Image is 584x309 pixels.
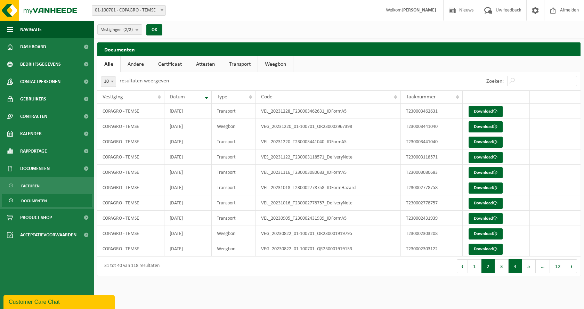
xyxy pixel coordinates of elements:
td: COPAGRO - TEMSE [97,134,164,149]
span: 01-100701 - COPAGRO - TEMSE [92,5,166,16]
td: COPAGRO - TEMSE [97,195,164,211]
a: Download [469,182,503,194]
td: COPAGRO - TEMSE [97,119,164,134]
td: T230002303208 [401,226,463,241]
button: Previous [457,259,468,273]
a: Download [469,152,503,163]
td: COPAGRO - TEMSE [97,149,164,165]
td: T230003462631 [401,104,463,119]
td: [DATE] [164,211,212,226]
button: OK [146,24,162,35]
div: 31 tot 40 van 118 resultaten [101,260,160,273]
td: T230003441040 [401,119,463,134]
td: T230002303122 [401,241,463,257]
span: Documenten [20,160,50,177]
td: COPAGRO - TEMSE [97,165,164,180]
span: Gebruikers [20,90,46,108]
a: Transport [222,56,258,72]
td: VEG_20231220_01-100701_QR230002967398 [256,119,401,134]
td: VEL_20231116_T230003080683_IDFormA5 [256,165,401,180]
span: Code [261,94,273,100]
td: VEL_20231228_T230003462631_IDFormA5 [256,104,401,119]
td: [DATE] [164,241,212,257]
td: VEL_20231016_T230002778757_DeliveryNote [256,195,401,211]
span: Contactpersonen [20,73,60,90]
td: T230003118571 [401,149,463,165]
td: [DATE] [164,165,212,180]
a: Download [469,121,503,132]
a: Certificaat [151,56,189,72]
td: VEL_20231018_T230002778758_IDFormHazard [256,180,401,195]
a: Facturen [2,179,92,192]
td: Transport [212,180,255,195]
button: 4 [509,259,522,273]
span: Type [217,94,227,100]
strong: [PERSON_NAME] [401,8,436,13]
td: Transport [212,104,255,119]
a: Download [469,198,503,209]
a: Download [469,228,503,239]
td: [DATE] [164,180,212,195]
a: Download [469,244,503,255]
count: (2/2) [123,27,133,32]
button: 12 [550,259,566,273]
td: T230002778758 [401,180,463,195]
td: COPAGRO - TEMSE [97,241,164,257]
td: [DATE] [164,134,212,149]
td: VEL_20231220_T230003441040_IDFormA5 [256,134,401,149]
td: [DATE] [164,104,212,119]
a: Download [469,106,503,117]
a: Download [469,213,503,224]
a: Download [469,137,503,148]
span: 10 [101,77,116,87]
span: 10 [101,76,116,87]
label: Zoeken: [486,79,504,84]
td: T230003080683 [401,165,463,180]
td: T230003441040 [401,134,463,149]
a: Andere [121,56,151,72]
button: 3 [495,259,509,273]
iframe: chat widget [3,294,116,309]
td: T230002431939 [401,211,463,226]
label: resultaten weergeven [120,78,169,84]
span: Contracten [20,108,47,125]
a: Download [469,167,503,178]
button: Next [566,259,577,273]
td: VEG_20230822_01-100701_QR230001919795 [256,226,401,241]
span: Product Shop [20,209,52,226]
span: Rapportage [20,143,47,160]
td: COPAGRO - TEMSE [97,211,164,226]
td: Transport [212,211,255,226]
span: Facturen [21,179,40,193]
td: [DATE] [164,195,212,211]
td: Weegbon [212,226,255,241]
td: [DATE] [164,149,212,165]
td: COPAGRO - TEMSE [97,104,164,119]
td: Transport [212,134,255,149]
a: Weegbon [258,56,293,72]
span: Kalender [20,125,42,143]
span: Documenten [21,194,47,208]
span: Datum [170,94,185,100]
span: Dashboard [20,38,46,56]
a: Documenten [2,194,92,207]
span: Vestigingen [101,25,133,35]
td: T230002778757 [401,195,463,211]
td: VEG_20230822_01-100701_QR230001919153 [256,241,401,257]
span: Navigatie [20,21,42,38]
button: 2 [481,259,495,273]
td: Transport [212,195,255,211]
button: 5 [522,259,536,273]
td: Weegbon [212,241,255,257]
td: Transport [212,149,255,165]
span: Bedrijfsgegevens [20,56,61,73]
button: 1 [468,259,481,273]
span: Taaknummer [406,94,436,100]
h2: Documenten [97,42,581,56]
button: Vestigingen(2/2) [97,24,142,35]
a: Attesten [189,56,222,72]
td: VES_20231122_T230003118571_DeliveryNote [256,149,401,165]
td: [DATE] [164,226,212,241]
td: [DATE] [164,119,212,134]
